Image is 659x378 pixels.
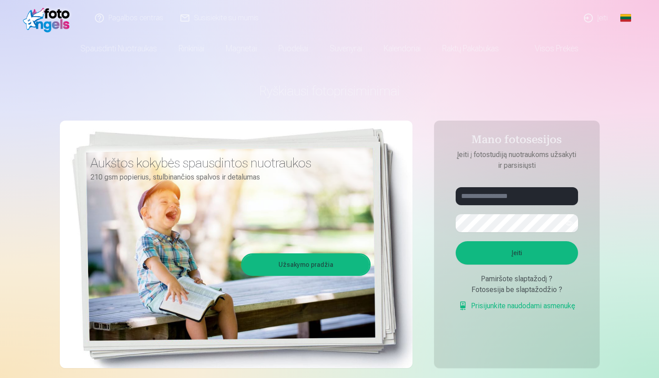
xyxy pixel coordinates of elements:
[60,83,600,99] h1: Ryškiausi fotoprisiminimai
[90,171,364,184] p: 210 gsm popierius, stulbinančios spalvos ir detalumas
[456,241,578,265] button: Įeiti
[70,36,168,61] a: Spausdinti nuotraukas
[456,274,578,284] div: Pamiršote slaptažodį ?
[456,284,578,295] div: Fotosesija be slaptažodžio ?
[510,36,589,61] a: Visos prekės
[431,36,510,61] a: Raktų pakabukas
[215,36,268,61] a: Magnetai
[447,133,587,149] h4: Mano fotosesijos
[168,36,215,61] a: Rinkiniai
[23,4,75,32] img: /fa2
[319,36,373,61] a: Suvenyrai
[447,149,587,171] p: Įeiti į fotostudiją nuotraukoms užsakyti ir parsisiųsti
[458,301,575,311] a: Prisijunkite naudodami asmenukę
[242,255,369,274] a: Užsakymo pradžia
[268,36,319,61] a: Puodeliai
[90,155,364,171] h3: Aukštos kokybės spausdintos nuotraukos
[373,36,431,61] a: Kalendoriai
